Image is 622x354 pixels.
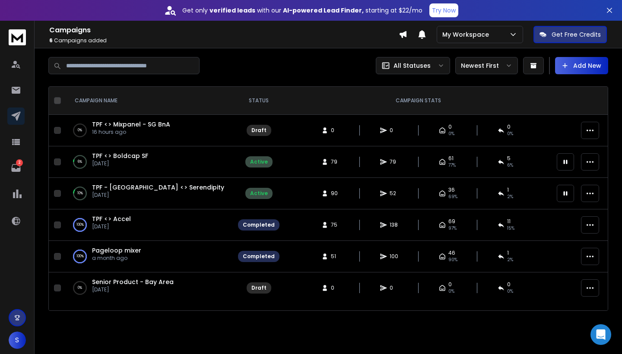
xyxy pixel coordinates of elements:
div: Open Intercom Messenger [590,324,611,345]
td: 100%Pageloop mixera month ago [64,241,233,272]
p: Get Free Credits [552,30,601,39]
span: 100 [390,253,398,260]
div: Draft [251,284,267,291]
p: 100 % [76,252,84,261]
span: 0 [331,127,340,134]
button: Get Free Credits [533,26,607,43]
span: 5 [507,155,511,162]
span: 75 [331,221,340,228]
p: All Statuses [394,61,431,70]
th: STATUS [233,87,285,115]
p: [DATE] [92,223,131,230]
button: Newest First [455,57,518,74]
span: 0 [390,284,398,291]
span: 0 [507,281,511,288]
p: [DATE] [92,160,148,167]
span: 90 % [448,256,457,263]
span: 2 % [507,193,513,200]
span: 0% [448,288,454,295]
td: 10%TPF - [GEOGRAPHIC_DATA] <> Serendipity[DATE] [64,178,233,209]
span: 51 [331,253,340,260]
span: 15 % [507,225,514,232]
h1: Campaigns [49,25,399,35]
span: 36 [448,186,455,193]
button: S [9,332,26,349]
span: 1 [507,186,509,193]
a: 2 [7,159,25,177]
th: CAMPAIGN STATS [285,87,552,115]
p: Try Now [432,6,456,15]
p: 100 % [76,221,84,229]
p: Campaigns added [49,37,399,44]
img: logo [9,29,26,45]
a: TPF <> Accel [92,215,131,223]
div: Draft [251,127,267,134]
p: a month ago [92,255,141,262]
th: CAMPAIGN NAME [64,87,233,115]
span: 0% [507,288,513,295]
strong: verified leads [209,6,255,15]
span: 61 [448,155,454,162]
span: 69 [448,218,455,225]
strong: AI-powered Lead Finder, [283,6,364,15]
span: 0 [448,281,452,288]
p: 10 % [77,189,83,198]
td: 100%TPF <> Accel[DATE] [64,209,233,241]
span: 138 [390,221,398,228]
span: 0 [507,123,511,130]
a: Pageloop mixer [92,246,141,255]
p: 16 hours ago [92,129,170,136]
span: 46 [448,250,455,256]
span: 0 [331,284,340,291]
span: 1 [507,250,509,256]
td: 0%Senior Product - Bay Area[DATE] [64,272,233,304]
div: Active [250,190,268,197]
span: 79 [390,158,398,165]
span: 0% [507,130,513,137]
span: 6 [49,37,53,44]
p: My Workspace [442,30,492,39]
span: 79 [331,158,340,165]
td: 6%TPF <> Boldcap SF[DATE] [64,146,233,178]
span: 77 % [448,162,456,169]
p: 0 % [78,284,82,292]
a: TPF <> Mixpanel - SG BnA [92,120,170,129]
button: Try Now [429,3,458,17]
span: 97 % [448,225,457,232]
p: [DATE] [92,192,224,199]
p: Get only with our starting at $22/mo [182,6,422,15]
a: TPF <> Boldcap SF [92,152,148,160]
p: 6 % [78,158,82,166]
p: 2 [16,159,23,166]
span: 52 [390,190,398,197]
span: 6 % [507,162,513,169]
span: 11 [507,218,511,225]
button: Add New [555,57,608,74]
span: 2 % [507,256,513,263]
a: Senior Product - Bay Area [92,278,174,286]
span: 90 [331,190,340,197]
td: 0%TPF <> Mixpanel - SG BnA16 hours ago [64,115,233,146]
span: 69 % [448,193,457,200]
div: Completed [243,221,275,228]
p: [DATE] [92,286,174,293]
a: TPF - [GEOGRAPHIC_DATA] <> Serendipity [92,183,224,192]
span: 0 [390,127,398,134]
span: 0% [448,130,454,137]
p: 0 % [78,126,82,135]
div: Active [250,158,268,165]
span: 0 [448,123,452,130]
div: Completed [243,253,275,260]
